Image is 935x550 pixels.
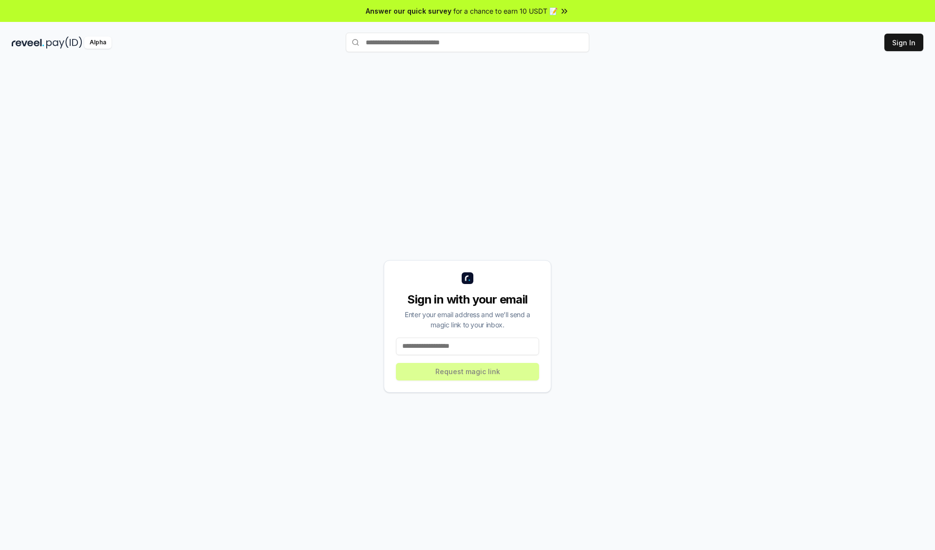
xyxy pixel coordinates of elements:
div: Alpha [84,37,112,49]
img: logo_small [462,272,473,284]
span: Answer our quick survey [366,6,451,16]
button: Sign In [884,34,923,51]
img: reveel_dark [12,37,44,49]
img: pay_id [46,37,82,49]
div: Enter your email address and we’ll send a magic link to your inbox. [396,309,539,330]
span: for a chance to earn 10 USDT 📝 [453,6,558,16]
div: Sign in with your email [396,292,539,307]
